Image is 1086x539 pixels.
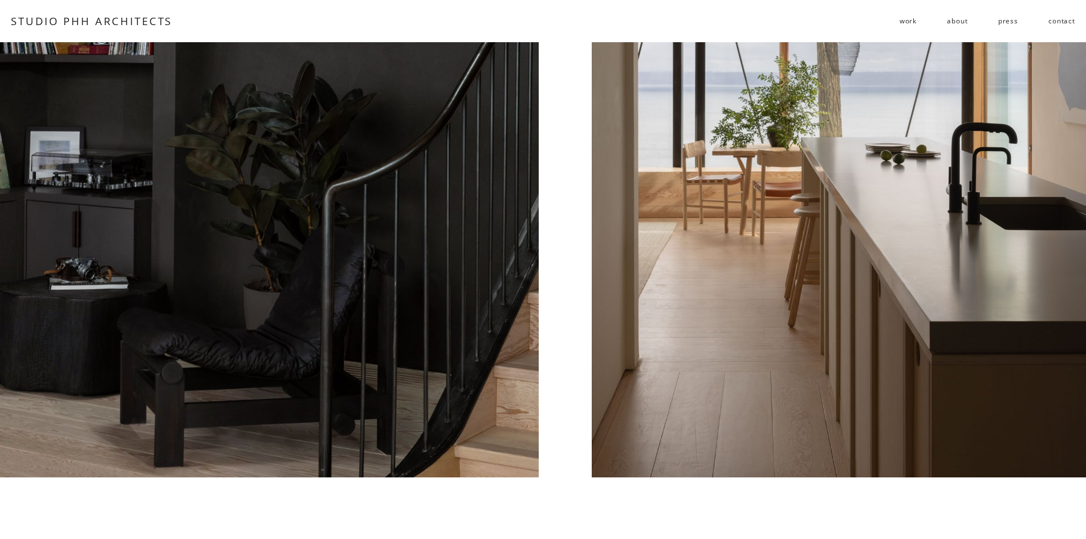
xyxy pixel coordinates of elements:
span: work [900,13,917,29]
a: folder dropdown [900,12,917,30]
a: press [998,12,1018,30]
a: STUDIO PHH ARCHITECTS [11,14,172,28]
a: about [947,12,967,30]
a: contact [1048,12,1075,30]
